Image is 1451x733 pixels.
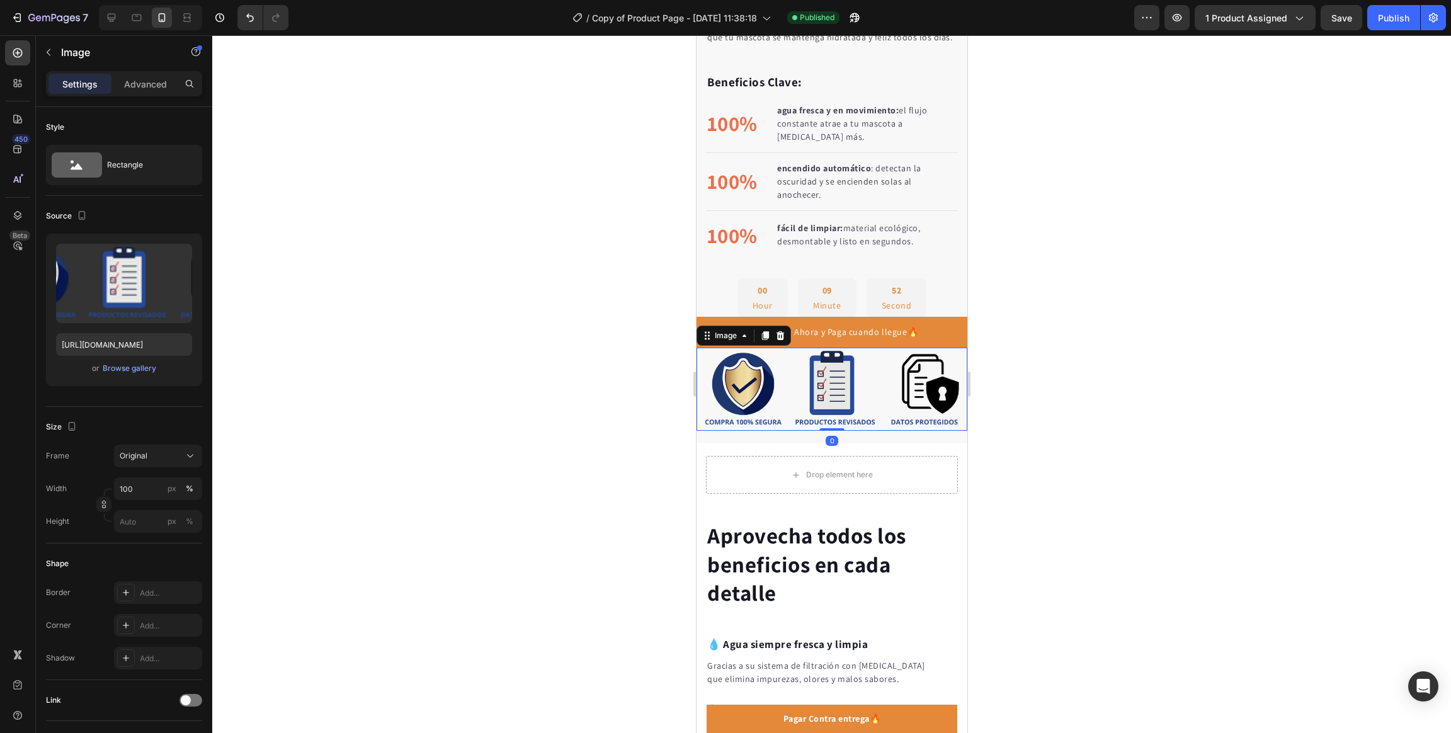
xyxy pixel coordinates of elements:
[1378,11,1409,25] div: Publish
[46,450,69,462] label: Frame
[1408,671,1438,702] div: Open Intercom Messenger
[46,419,79,436] div: Size
[46,695,61,706] div: Link
[1321,5,1362,30] button: Save
[1205,11,1287,25] span: 1 product assigned
[800,12,834,23] span: Published
[114,445,202,467] button: Original
[46,516,69,527] label: Height
[164,514,179,529] button: %
[46,652,75,664] div: Shadow
[107,151,184,179] div: Rectangle
[168,483,176,494] div: px
[46,558,69,569] div: Shape
[124,77,167,91] p: Advanced
[186,483,193,494] div: %
[114,477,202,500] input: px%
[92,361,100,376] span: or
[46,587,71,598] div: Border
[1331,13,1352,23] span: Save
[140,620,199,632] div: Add...
[182,514,197,529] button: px
[61,45,168,60] p: Image
[1367,5,1420,30] button: Publish
[140,653,199,664] div: Add...
[237,5,288,30] div: Undo/Redo
[592,11,757,25] span: Copy of Product Page - [DATE] 11:38:18
[182,481,197,496] button: px
[9,230,30,241] div: Beta
[56,333,192,356] input: https://example.com/image.jpg
[586,11,589,25] span: /
[114,510,202,533] input: px%
[697,35,967,733] iframe: Design area
[140,588,199,599] div: Add...
[12,134,30,144] div: 450
[164,481,179,496] button: %
[46,208,89,225] div: Source
[46,620,71,631] div: Corner
[46,122,64,133] div: Style
[56,244,192,323] img: preview-image
[168,516,176,527] div: px
[102,362,157,375] button: Browse gallery
[186,516,193,527] div: %
[120,450,147,462] span: Original
[83,10,88,25] p: 7
[103,363,156,374] div: Browse gallery
[5,5,94,30] button: 7
[46,483,67,494] label: Width
[62,77,98,91] p: Settings
[1195,5,1316,30] button: 1 product assigned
